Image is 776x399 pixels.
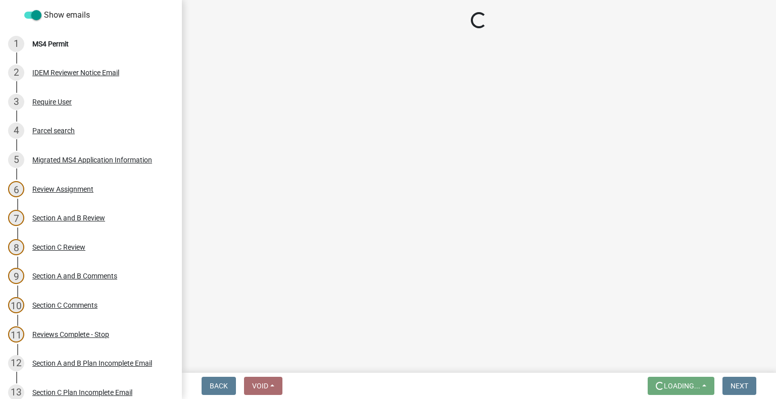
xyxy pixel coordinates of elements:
[32,302,98,309] div: Section C Comments
[32,69,119,76] div: IDEM Reviewer Notice Email
[8,326,24,343] div: 11
[8,152,24,168] div: 5
[8,210,24,226] div: 7
[8,65,24,81] div: 2
[244,377,282,395] button: Void
[32,186,93,193] div: Review Assignment
[32,98,72,105] div: Require User
[8,123,24,139] div: 4
[731,382,748,390] span: Next
[32,244,85,251] div: Section C Review
[32,389,132,396] div: Section C Plan Incomplete Email
[8,181,24,197] div: 6
[648,377,714,395] button: Loading...
[32,214,105,221] div: Section A and B Review
[664,382,700,390] span: Loading...
[8,94,24,110] div: 3
[32,127,75,134] div: Parcel search
[8,297,24,313] div: 10
[252,382,268,390] span: Void
[8,268,24,284] div: 9
[8,36,24,52] div: 1
[210,382,228,390] span: Back
[722,377,756,395] button: Next
[32,360,152,367] div: Section A and B Plan Incomplete Email
[202,377,236,395] button: Back
[24,9,90,21] label: Show emails
[8,355,24,371] div: 12
[8,239,24,255] div: 8
[32,331,109,338] div: Reviews Complete - Stop
[32,40,69,47] div: MS4 Permit
[32,272,117,279] div: Section A and B Comments
[32,156,152,163] div: Migrated MS4 Application Information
